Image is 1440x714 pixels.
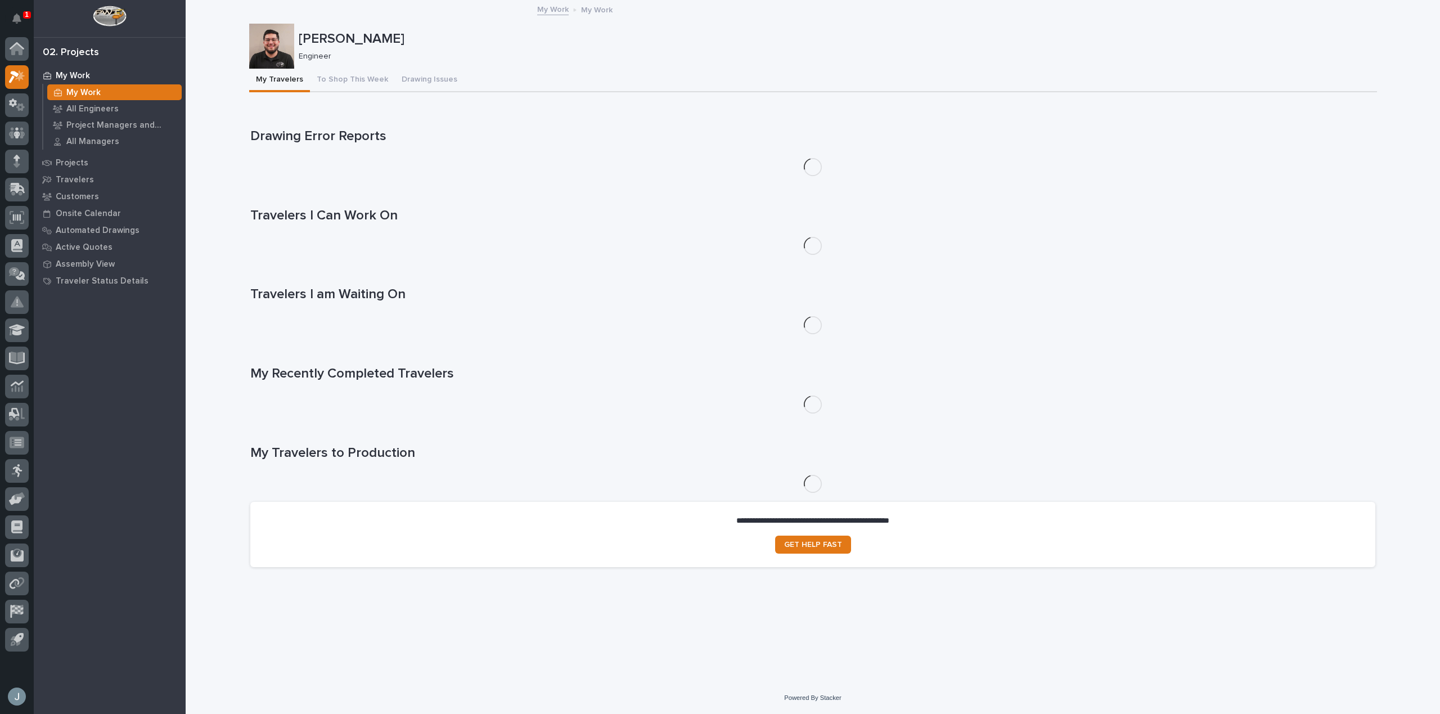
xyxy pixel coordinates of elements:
p: My Work [66,88,101,98]
button: users-avatar [5,685,29,708]
p: Projects [56,158,88,168]
h1: Travelers I am Waiting On [250,286,1375,303]
a: Travelers [34,171,186,188]
a: Automated Drawings [34,222,186,239]
p: Project Managers and Engineers [66,120,177,131]
h1: My Travelers to Production [250,445,1375,461]
span: GET HELP FAST [784,541,842,549]
a: My Work [34,67,186,84]
a: Assembly View [34,255,186,272]
p: Assembly View [56,259,115,270]
p: Engineer [299,52,1368,61]
h1: Drawing Error Reports [250,128,1375,145]
a: All Managers [43,133,186,149]
a: Project Managers and Engineers [43,117,186,133]
button: Notifications [5,7,29,30]
p: My Work [581,3,613,15]
p: All Managers [66,137,119,147]
p: 1 [25,11,29,19]
p: Onsite Calendar [56,209,121,219]
p: Traveler Status Details [56,276,148,286]
a: All Engineers [43,101,186,116]
div: 02. Projects [43,47,99,59]
img: Workspace Logo [93,6,126,26]
a: My Work [43,84,186,100]
a: Powered By Stacker [784,694,841,701]
a: My Work [537,2,569,15]
a: Traveler Status Details [34,272,186,289]
p: My Work [56,71,90,81]
a: Projects [34,154,186,171]
p: Automated Drawings [56,226,139,236]
p: Travelers [56,175,94,185]
button: To Shop This Week [310,69,395,92]
a: Customers [34,188,186,205]
p: All Engineers [66,104,119,114]
p: [PERSON_NAME] [299,31,1372,47]
button: Drawing Issues [395,69,464,92]
h1: Travelers I Can Work On [250,208,1375,224]
p: Active Quotes [56,243,112,253]
h1: My Recently Completed Travelers [250,366,1375,382]
p: Customers [56,192,99,202]
button: My Travelers [249,69,310,92]
a: Active Quotes [34,239,186,255]
div: Notifications1 [14,14,29,32]
a: Onsite Calendar [34,205,186,222]
a: GET HELP FAST [775,536,851,554]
